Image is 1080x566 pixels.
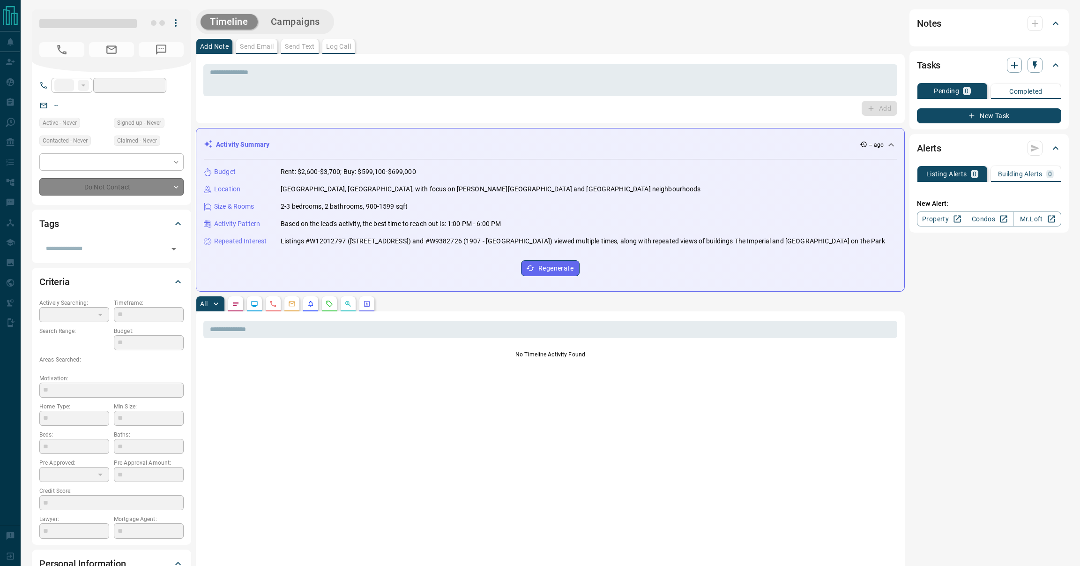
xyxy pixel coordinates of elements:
p: Building Alerts [998,171,1043,177]
h2: Alerts [917,141,941,156]
p: Actively Searching: [39,299,109,307]
a: Property [917,211,965,226]
div: Alerts [917,137,1061,159]
p: Size & Rooms [214,202,254,211]
p: Search Range: [39,327,109,335]
p: 0 [973,171,976,177]
svg: Emails [288,300,296,308]
p: New Alert: [917,199,1061,209]
svg: Opportunities [344,300,352,308]
p: Timeframe: [114,299,184,307]
p: Completed [1009,88,1043,95]
p: Location [214,184,240,194]
p: Baths: [114,430,184,439]
p: Add Note [200,43,229,50]
span: No Email [89,42,134,57]
svg: Notes [232,300,239,308]
p: Beds: [39,430,109,439]
button: Open [167,242,180,256]
span: No Number [139,42,184,57]
p: -- ago [869,141,884,149]
p: Home Type: [39,402,109,411]
p: Budget [214,167,236,177]
p: -- - -- [39,335,109,351]
svg: Agent Actions [363,300,371,308]
p: Credit Score: [39,487,184,495]
a: -- [54,101,58,109]
p: Min Size: [114,402,184,411]
div: Activity Summary-- ago [204,136,897,153]
svg: Lead Browsing Activity [251,300,258,308]
div: Criteria [39,271,184,293]
button: Timeline [201,14,258,30]
span: Active - Never [43,118,77,128]
p: Budget: [114,327,184,335]
p: 0 [965,88,968,94]
p: Activity Pattern [214,219,260,229]
p: No Timeline Activity Found [203,350,897,359]
span: Claimed - Never [117,136,157,145]
button: New Task [917,108,1061,123]
svg: Requests [326,300,333,308]
svg: Calls [269,300,277,308]
div: Tasks [917,54,1061,76]
p: Areas Searched: [39,355,184,364]
p: Lawyer: [39,515,109,523]
p: Mortgage Agent: [114,515,184,523]
p: Rent: $2,600-$3,700; Buy: $599,100-$699,000 [281,167,416,177]
p: Based on the lead's activity, the best time to reach out is: 1:00 PM - 6:00 PM [281,219,501,229]
p: 2-3 bedrooms, 2 bathrooms, 900-1599 sqft [281,202,408,211]
p: Pre-Approval Amount: [114,459,184,467]
p: Listings #W12012797 ([STREET_ADDRESS]) and #W9382726 (1907 - [GEOGRAPHIC_DATA]) viewed multiple t... [281,236,885,246]
p: All [200,301,208,307]
a: Condos [965,211,1013,226]
span: Signed up - Never [117,118,161,128]
button: Campaigns [261,14,329,30]
a: Mr.Loft [1013,211,1061,226]
div: Do Not Contact [39,178,184,196]
p: Pending [934,88,959,94]
h2: Criteria [39,274,70,289]
div: Tags [39,212,184,235]
p: 0 [1048,171,1052,177]
p: [GEOGRAPHIC_DATA], [GEOGRAPHIC_DATA], with focus on [PERSON_NAME][GEOGRAPHIC_DATA] and [GEOGRAPHI... [281,184,701,194]
p: Listing Alerts [926,171,967,177]
p: Motivation: [39,374,184,383]
p: Activity Summary [216,140,269,150]
h2: Notes [917,16,941,31]
p: Pre-Approved: [39,459,109,467]
h2: Tags [39,216,59,231]
svg: Listing Alerts [307,300,314,308]
p: Repeated Interest [214,236,267,246]
span: No Number [39,42,84,57]
button: Regenerate [521,260,580,276]
div: Notes [917,12,1061,35]
span: Contacted - Never [43,136,88,145]
h2: Tasks [917,58,940,73]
